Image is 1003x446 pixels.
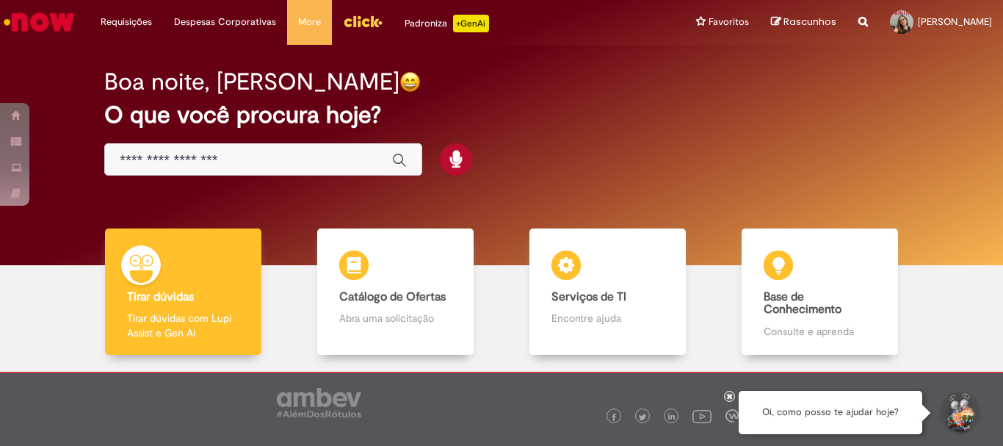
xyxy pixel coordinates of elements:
[783,15,836,29] span: Rascunhos
[399,71,421,93] img: happy-face.png
[104,102,899,128] h2: O que você procura hoje?
[918,15,992,28] span: [PERSON_NAME]
[714,229,926,356] a: Base de Conhecimento Consulte e aprenda
[343,10,383,32] img: click_logo_yellow_360x200.png
[764,289,841,317] b: Base de Conhecimento
[174,15,276,29] span: Despesas Corporativas
[127,289,194,304] b: Tirar dúvidas
[127,311,239,340] p: Tirar dúvidas com Lupi Assist e Gen Ai
[453,15,489,32] p: +GenAi
[77,229,289,356] a: Tirar dúvidas Tirar dúvidas com Lupi Assist e Gen Ai
[937,391,981,435] button: Iniciar Conversa de Suporte
[725,409,739,422] img: logo_footer_workplace.png
[764,324,875,339] p: Consulte e aprenda
[739,391,922,434] div: Oi, como posso te ajudar hoje?
[298,15,321,29] span: More
[339,311,451,325] p: Abra uma solicitação
[1,7,77,37] img: ServiceNow
[639,414,646,421] img: logo_footer_twitter.png
[692,406,711,425] img: logo_footer_youtube.png
[551,311,663,325] p: Encontre ajuda
[668,413,676,422] img: logo_footer_linkedin.png
[339,289,446,304] b: Catálogo de Ofertas
[551,289,626,304] b: Serviços de TI
[405,15,489,32] div: Padroniza
[501,229,714,356] a: Serviços de TI Encontre ajuda
[771,15,836,29] a: Rascunhos
[277,388,361,417] img: logo_footer_ambev_rotulo_gray.png
[289,229,501,356] a: Catálogo de Ofertas Abra uma solicitação
[104,69,399,95] h2: Boa noite, [PERSON_NAME]
[610,414,618,421] img: logo_footer_facebook.png
[101,15,152,29] span: Requisições
[709,15,749,29] span: Favoritos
